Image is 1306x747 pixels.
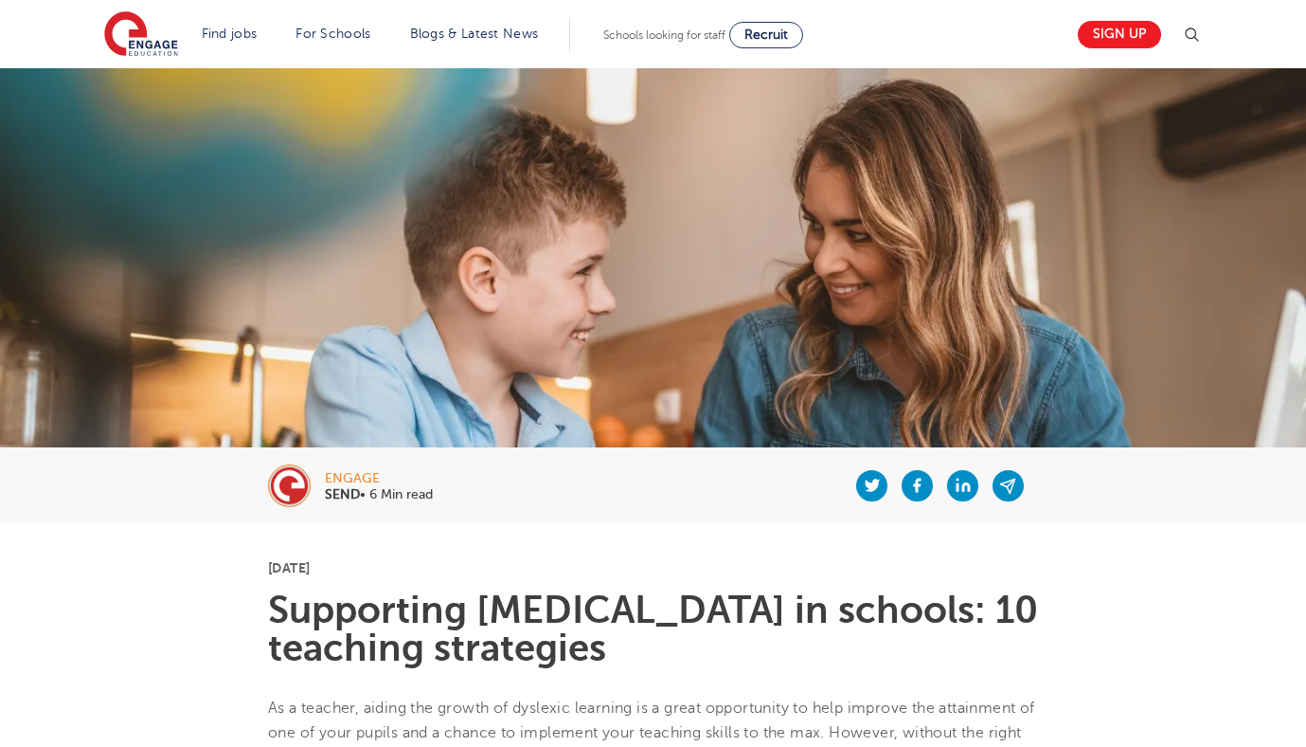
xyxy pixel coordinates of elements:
[202,27,258,41] a: Find jobs
[410,27,539,41] a: Blogs & Latest News
[268,592,1038,667] h1: Supporting [MEDICAL_DATA] in schools: 10 teaching strategies
[325,488,433,501] p: • 6 Min read
[295,27,370,41] a: For Schools
[1078,21,1161,48] a: Sign up
[325,472,433,485] div: engage
[104,11,178,59] img: Engage Education
[603,28,725,42] span: Schools looking for staff
[744,27,788,42] span: Recruit
[325,487,360,501] b: SEND
[268,561,1038,574] p: [DATE]
[729,22,803,48] a: Recruit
